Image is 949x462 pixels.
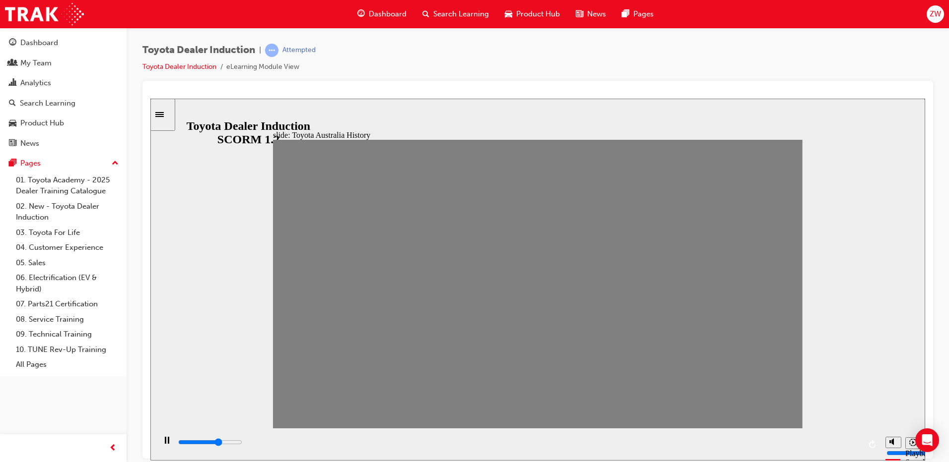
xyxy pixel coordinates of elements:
[12,240,123,255] a: 04. Customer Experience
[4,32,123,154] button: DashboardMy TeamAnalyticsSearch LearningProduct HubNews
[12,327,123,342] a: 09. Technical Training
[12,312,123,327] a: 08. Service Training
[369,8,407,20] span: Dashboard
[497,4,568,24] a: car-iconProduct Hub
[4,134,123,153] a: News
[755,339,770,350] button: Playback speed
[730,330,770,362] div: misc controls
[4,154,123,173] button: Pages
[20,117,64,129] div: Product Hub
[282,46,316,55] div: Attempted
[9,59,16,68] span: people-icon
[20,58,52,69] div: My Team
[142,45,255,56] span: Toyota Dealer Induction
[9,159,16,168] span: pages-icon
[736,350,800,358] input: volume
[349,4,414,24] a: guage-iconDashboard
[614,4,662,24] a: pages-iconPages
[927,5,944,23] button: ZW
[109,442,117,455] span: prev-icon
[226,61,299,73] li: eLearning Module View
[5,338,22,354] button: Pause (Ctrl+Alt+P)
[4,54,123,72] a: My Team
[633,8,654,20] span: Pages
[20,158,41,169] div: Pages
[433,8,489,20] span: Search Learning
[12,255,123,271] a: 05. Sales
[357,8,365,20] span: guage-icon
[422,8,429,20] span: search-icon
[5,3,84,25] img: Trak
[20,37,58,49] div: Dashboard
[142,62,216,71] a: Toyota Dealer Induction
[20,138,39,149] div: News
[622,8,629,20] span: pages-icon
[576,8,583,20] span: news-icon
[4,94,123,113] a: Search Learning
[265,44,278,57] span: learningRecordVerb_ATTEMPT-icon
[516,8,560,20] span: Product Hub
[587,8,606,20] span: News
[12,357,123,372] a: All Pages
[9,119,16,128] span: car-icon
[5,330,730,362] div: playback controls
[4,74,123,92] a: Analytics
[414,4,497,24] a: search-iconSearch Learning
[4,34,123,52] a: Dashboard
[12,199,123,225] a: 02. New - Toyota Dealer Induction
[505,8,512,20] span: car-icon
[915,428,939,452] div: Open Intercom Messenger
[259,45,261,56] span: |
[12,342,123,357] a: 10. TUNE Rev-Up Training
[715,339,730,353] button: Replay (Ctrl+Alt+R)
[12,173,123,199] a: 01. Toyota Academy - 2025 Dealer Training Catalogue
[930,8,941,20] span: ZW
[112,157,119,170] span: up-icon
[735,338,751,349] button: Mute (Ctrl+Alt+M)
[28,340,92,347] input: slide progress
[12,270,123,296] a: 06. Electrification (EV & Hybrid)
[9,99,16,108] span: search-icon
[9,139,16,148] span: news-icon
[12,296,123,312] a: 07. Parts21 Certification
[20,98,75,109] div: Search Learning
[568,4,614,24] a: news-iconNews
[4,114,123,132] a: Product Hub
[9,39,16,48] span: guage-icon
[20,77,51,89] div: Analytics
[9,79,16,88] span: chart-icon
[755,350,770,368] div: Playback Speed
[12,225,123,240] a: 03. Toyota For Life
